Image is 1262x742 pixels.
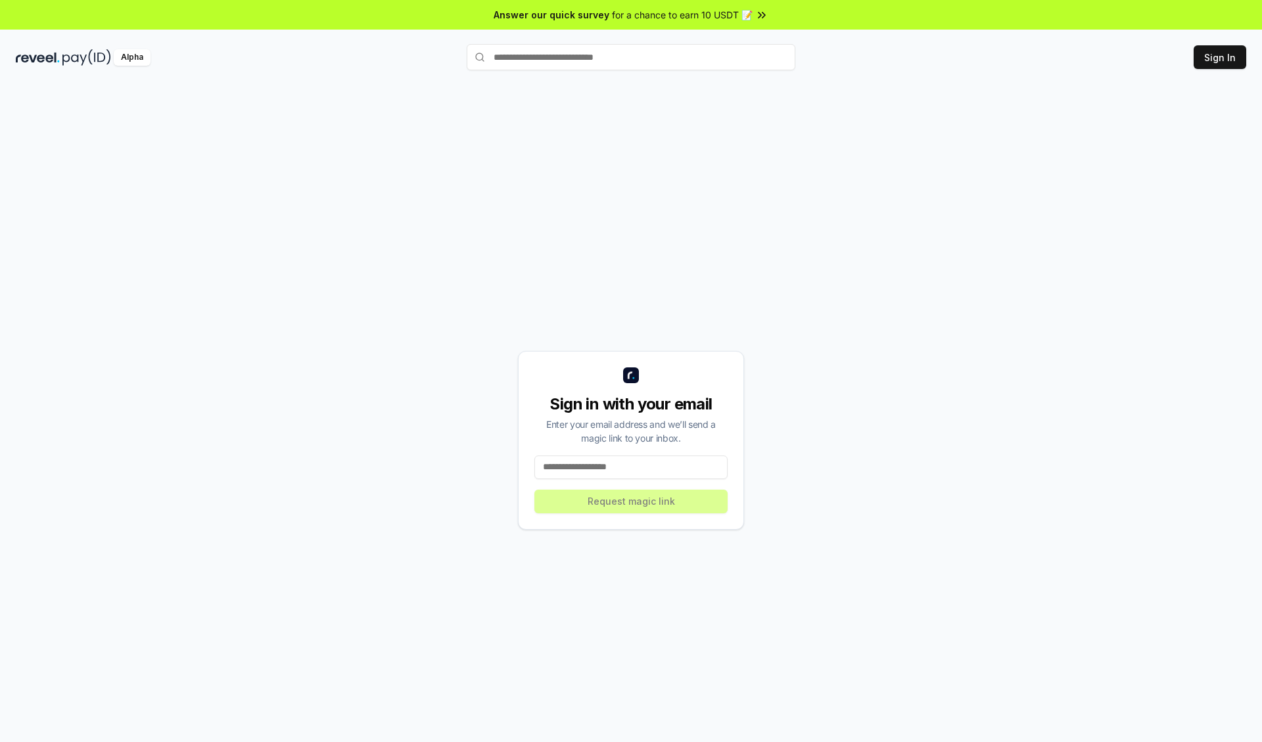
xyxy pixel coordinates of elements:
button: Sign In [1194,45,1246,69]
img: pay_id [62,49,111,66]
span: for a chance to earn 10 USDT 📝 [612,8,753,22]
div: Alpha [114,49,151,66]
img: logo_small [623,367,639,383]
span: Answer our quick survey [494,8,609,22]
div: Sign in with your email [534,394,728,415]
div: Enter your email address and we’ll send a magic link to your inbox. [534,417,728,445]
img: reveel_dark [16,49,60,66]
